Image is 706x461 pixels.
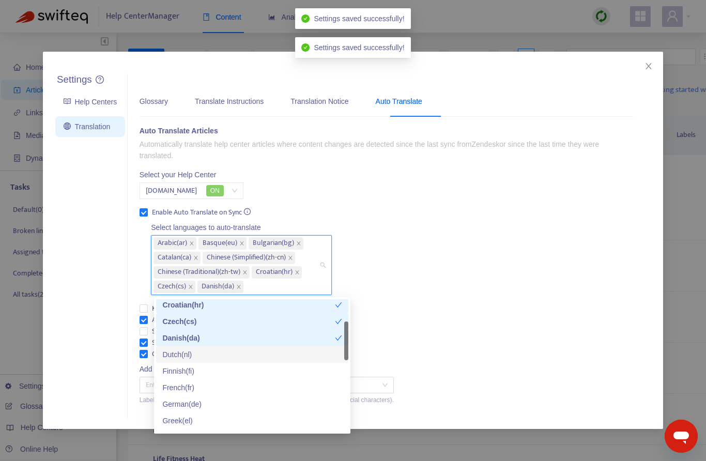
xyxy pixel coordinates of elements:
span: Czech ( cs ) [158,281,186,293]
div: Labels will be normalized (lowercase, underscores instead of spaces, no special characters). [140,395,394,405]
span: close [189,241,194,246]
span: Bulgarian ( bg ) [253,237,294,250]
div: Auto Translate [376,96,422,107]
span: close [644,62,653,70]
span: close [296,241,301,246]
span: Arabic ( ar ) [158,237,187,250]
span: Chinese (Simplified) ( zh-cn ) [207,252,286,264]
div: Dutch ( nl ) [162,349,342,360]
span: close [193,255,198,260]
a: Translation [64,122,110,131]
iframe: Button to launch messaging window [665,420,698,453]
div: Croatian ( hr ) [162,299,335,311]
span: Save translations locally for review [148,326,271,337]
span: close [288,255,293,260]
span: Enable Auto Translate on Sync [148,207,255,218]
div: Glossary [140,96,168,107]
span: Overwrite if a translation already exists [148,348,283,360]
h5: Settings [57,74,92,86]
div: Greek ( el ) [162,415,342,426]
div: Select your Help Center [140,169,243,180]
span: check [335,334,342,342]
span: close [295,270,300,275]
span: check [335,301,342,309]
p: Automatically translate help center articles where content changes are detected since the last sy... [140,139,633,161]
div: Select languages to auto-translate [151,222,394,233]
span: Chinese (Traditional) ( zh-tw ) [158,266,240,279]
span: check-circle [301,43,310,52]
div: French ( fr ) [162,382,342,393]
div: Czech ( cs ) [162,316,335,327]
span: Catalan ( ca ) [158,252,191,264]
div: German ( de ) [162,398,342,410]
span: Croatian ( hr ) [256,266,293,279]
div: Danish ( da ) [162,332,335,344]
span: close [239,241,244,246]
span: check [335,318,342,325]
span: close [236,284,241,289]
span: close [188,284,193,289]
button: Close [643,60,654,72]
div: Auto Translate Articles [140,125,218,136]
a: Help Centers [64,98,117,106]
span: [DOMAIN_NAME] [146,183,237,198]
span: ON [206,185,224,196]
span: Settings saved successfully! [314,43,404,52]
div: Finnish ( fi ) [162,365,342,377]
span: close [242,270,248,275]
div: Add labels to translation [140,363,394,375]
span: Auto-translate untranslated categories or sections [148,314,318,326]
div: Translate Instructions [195,96,264,107]
a: question-circle [96,75,104,84]
span: Keep the previous images in the translation [148,303,298,314]
span: Danish ( da ) [202,281,234,293]
span: Basque ( eu ) [203,237,237,250]
div: Translation Notice [290,96,348,107]
span: Save translations as draft in Zendesk [148,337,276,348]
